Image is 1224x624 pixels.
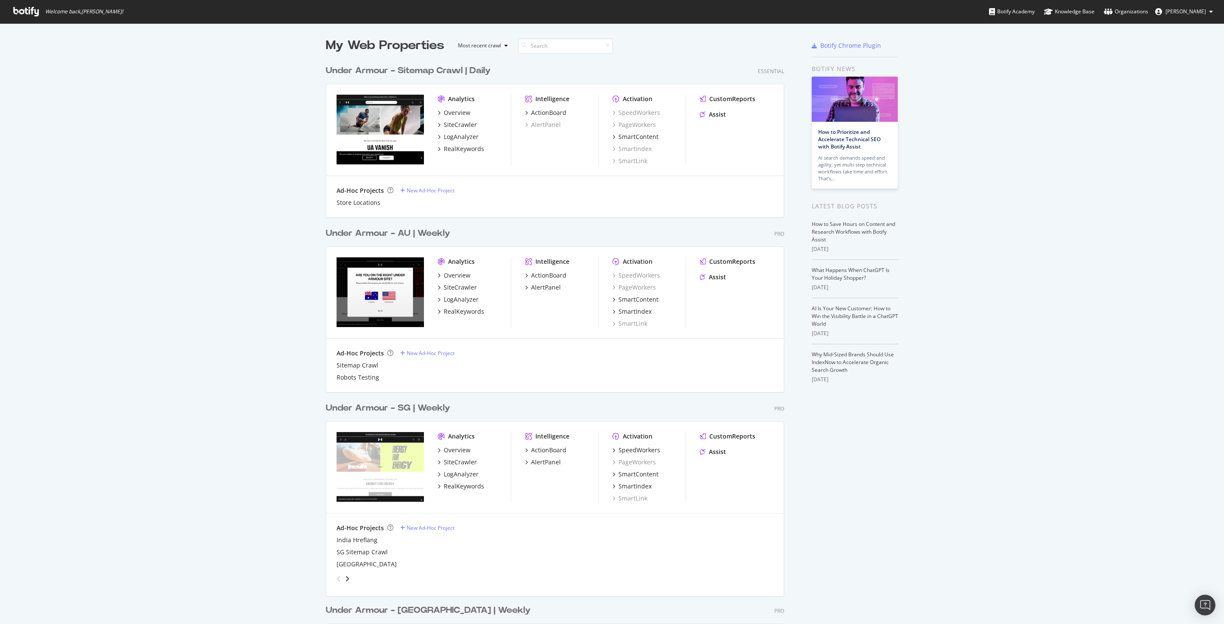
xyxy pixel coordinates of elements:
div: Pro [774,607,784,615]
a: What Happens When ChatGPT Is Your Holiday Shopper? [812,266,890,281]
a: CustomReports [700,95,755,103]
a: SmartIndex [612,145,652,153]
div: Organizations [1104,7,1148,16]
img: underarmoursitemapcrawl.com [337,95,424,164]
div: SmartContent [618,133,658,141]
div: Overview [444,271,470,280]
div: [DATE] [812,376,898,383]
div: SiteCrawler [444,458,477,466]
a: ActionBoard [525,108,566,117]
img: How to Prioritize and Accelerate Technical SEO with Botify Assist [812,77,898,122]
img: underarmour.com.au [337,257,424,327]
span: David Drey [1165,8,1206,15]
input: Search [518,38,613,53]
div: SmartIndex [618,307,652,316]
a: Why Mid-Sized Brands Should Use IndexNow to Accelerate Organic Search Growth [812,351,894,374]
a: Assist [700,448,726,456]
a: SmartLink [612,157,647,165]
a: ActionBoard [525,271,566,280]
div: Ad-Hoc Projects [337,186,384,195]
div: Most recent crawl [458,43,501,48]
a: PageWorkers [612,120,656,129]
a: Assist [700,110,726,119]
a: SmartLink [612,319,647,328]
div: SiteCrawler [444,120,477,129]
a: Overview [438,271,470,280]
a: LogAnalyzer [438,133,479,141]
div: [DATE] [812,330,898,337]
a: RealKeywords [438,482,484,491]
div: Botify news [812,64,898,74]
a: SG Sitemap Crawl [337,548,388,556]
a: Botify Chrome Plugin [812,41,881,50]
a: Under Armour - Sitemap Crawl | Daily [326,65,494,77]
div: Sitemap Crawl [337,361,378,370]
div: SmartIndex [618,482,652,491]
div: Under Armour - AU | Weekly [326,227,450,240]
a: [GEOGRAPHIC_DATA] [337,560,397,568]
div: New Ad-Hoc Project [407,187,454,194]
a: India Hreflang [337,536,377,544]
a: New Ad-Hoc Project [400,349,454,357]
div: Intelligence [535,257,569,266]
img: underarmour.com.sg [337,432,424,502]
div: Store Locations [337,198,380,207]
a: LogAnalyzer [438,470,479,479]
button: Most recent crawl [451,39,511,53]
a: Under Armour - [GEOGRAPHIC_DATA] | Weekly [326,604,534,617]
a: Assist [700,273,726,281]
div: AI search demands speed and agility, yet multi-step technical workflows take time and effort. Tha... [818,154,891,182]
div: SmartContent [618,470,658,479]
a: ActionBoard [525,446,566,454]
a: SpeedWorkers [612,108,660,117]
div: LogAnalyzer [444,470,479,479]
div: CustomReports [709,257,755,266]
div: [DATE] [812,245,898,253]
div: angle-right [344,575,350,583]
a: PageWorkers [612,283,656,292]
a: SmartContent [612,470,658,479]
a: AlertPanel [525,120,561,129]
div: Assist [709,273,726,281]
div: CustomReports [709,432,755,441]
div: LogAnalyzer [444,295,479,304]
div: Ad-Hoc Projects [337,524,384,532]
a: SmartIndex [612,307,652,316]
div: Pro [774,405,784,412]
div: Activation [623,432,652,441]
a: How to Save Hours on Content and Research Workflows with Botify Assist [812,220,895,243]
div: Intelligence [535,95,569,103]
div: Activation [623,257,652,266]
a: New Ad-Hoc Project [400,187,454,194]
div: RealKeywords [444,307,484,316]
div: Assist [709,448,726,456]
a: RealKeywords [438,307,484,316]
a: LogAnalyzer [438,295,479,304]
div: Analytics [448,95,475,103]
div: Under Armour - Sitemap Crawl | Daily [326,65,491,77]
div: SiteCrawler [444,283,477,292]
a: SmartContent [612,295,658,304]
a: SpeedWorkers [612,271,660,280]
div: SmartContent [618,295,658,304]
a: RealKeywords [438,145,484,153]
div: SmartLink [612,494,647,503]
a: Robots Testing [337,373,379,382]
div: PageWorkers [612,458,656,466]
div: Botify Academy [989,7,1035,16]
div: RealKeywords [444,482,484,491]
div: CustomReports [709,95,755,103]
a: SmartContent [612,133,658,141]
div: Open Intercom Messenger [1195,595,1215,615]
div: Overview [444,446,470,454]
div: My Web Properties [326,37,444,54]
div: New Ad-Hoc Project [407,349,454,357]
